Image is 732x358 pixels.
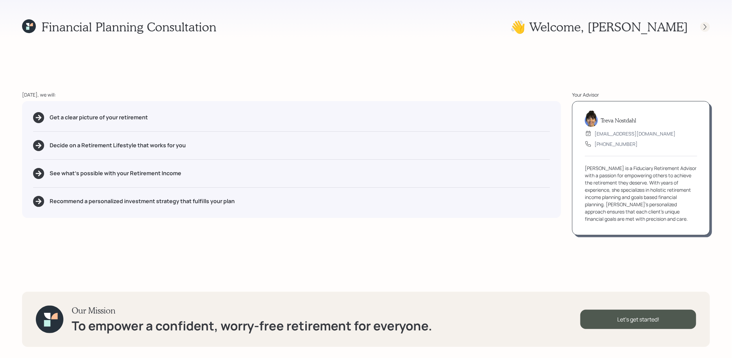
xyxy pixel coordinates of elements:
[580,310,696,329] div: Let's get started!
[585,165,697,222] div: [PERSON_NAME] is a Fiduciary Retirement Advisor with a passion for empowering others to achieve t...
[585,110,598,127] img: treva-nostdahl-headshot.png
[41,19,216,34] h1: Financial Planning Consultation
[72,306,432,316] h3: Our Mission
[50,114,148,121] h5: Get a clear picture of your retirement
[50,142,186,149] h5: Decide on a Retirement Lifestyle that works for you
[601,117,636,123] h5: Treva Nostdahl
[72,318,432,333] h1: To empower a confident, worry-free retirement for everyone.
[50,198,235,205] h5: Recommend a personalized investment strategy that fulfills your plan
[594,130,675,137] div: [EMAIL_ADDRESS][DOMAIN_NAME]
[510,19,688,34] h1: 👋 Welcome , [PERSON_NAME]
[572,91,710,98] div: Your Advisor
[22,91,561,98] div: [DATE], we will:
[50,170,181,177] h5: See what's possible with your Retirement Income
[594,140,638,148] div: [PHONE_NUMBER]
